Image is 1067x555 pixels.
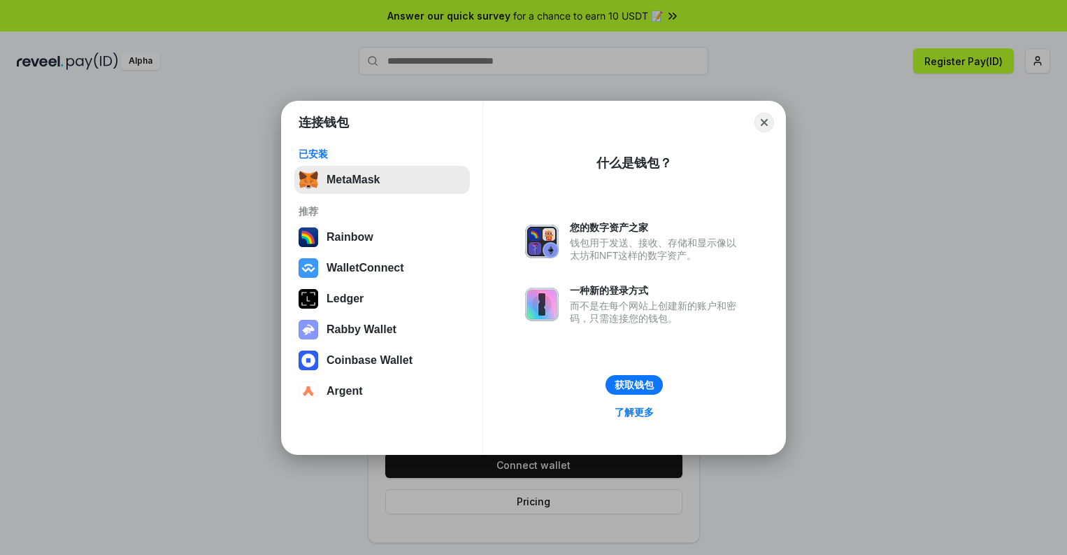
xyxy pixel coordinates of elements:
img: svg+xml,%3Csvg%20xmlns%3D%22http%3A%2F%2Fwww.w3.org%2F2000%2Fsvg%22%20fill%3D%22none%22%20viewBox... [299,320,318,339]
div: Coinbase Wallet [327,354,413,367]
button: WalletConnect [294,254,470,282]
h1: 连接钱包 [299,114,349,131]
a: 了解更多 [606,403,662,421]
div: 您的数字资产之家 [570,221,743,234]
img: svg+xml,%3Csvg%20width%3D%2228%22%20height%3D%2228%22%20viewBox%3D%220%200%2028%2028%22%20fill%3D... [299,351,318,370]
button: Rabby Wallet [294,316,470,344]
div: Argent [327,385,363,398]
div: 什么是钱包？ [596,155,672,171]
div: 获取钱包 [615,379,654,391]
div: Rabby Wallet [327,323,396,336]
img: svg+xml,%3Csvg%20xmlns%3D%22http%3A%2F%2Fwww.w3.org%2F2000%2Fsvg%22%20fill%3D%22none%22%20viewBox... [525,225,559,258]
div: Rainbow [327,231,373,244]
button: Rainbow [294,223,470,251]
img: svg+xml,%3Csvg%20fill%3D%22none%22%20height%3D%2233%22%20viewBox%3D%220%200%2035%2033%22%20width%... [299,170,318,190]
img: svg+xml,%3Csvg%20width%3D%2228%22%20height%3D%2228%22%20viewBox%3D%220%200%2028%2028%22%20fill%3D... [299,258,318,278]
img: svg+xml,%3Csvg%20xmlns%3D%22http%3A%2F%2Fwww.w3.org%2F2000%2Fsvg%22%20fill%3D%22none%22%20viewBox... [525,288,559,321]
button: 获取钱包 [606,375,663,395]
button: Coinbase Wallet [294,346,470,374]
img: svg+xml,%3Csvg%20width%3D%2228%22%20height%3D%2228%22%20viewBox%3D%220%200%2028%2028%22%20fill%3D... [299,381,318,401]
div: 推荐 [299,205,466,218]
div: 已安装 [299,148,466,160]
div: WalletConnect [327,262,404,274]
button: Close [754,113,774,132]
button: Ledger [294,285,470,313]
div: 一种新的登录方式 [570,284,743,297]
div: Ledger [327,293,364,305]
div: 了解更多 [615,406,654,419]
img: svg+xml,%3Csvg%20xmlns%3D%22http%3A%2F%2Fwww.w3.org%2F2000%2Fsvg%22%20width%3D%2228%22%20height%3... [299,289,318,309]
button: MetaMask [294,166,470,194]
button: Argent [294,377,470,405]
div: MetaMask [327,174,380,186]
div: 而不是在每个网站上创建新的账户和密码，只需连接您的钱包。 [570,300,743,325]
img: svg+xml,%3Csvg%20width%3D%22120%22%20height%3D%22120%22%20viewBox%3D%220%200%20120%20120%22%20fil... [299,227,318,247]
div: 钱包用于发送、接收、存储和显示像以太坊和NFT这样的数字资产。 [570,237,743,262]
